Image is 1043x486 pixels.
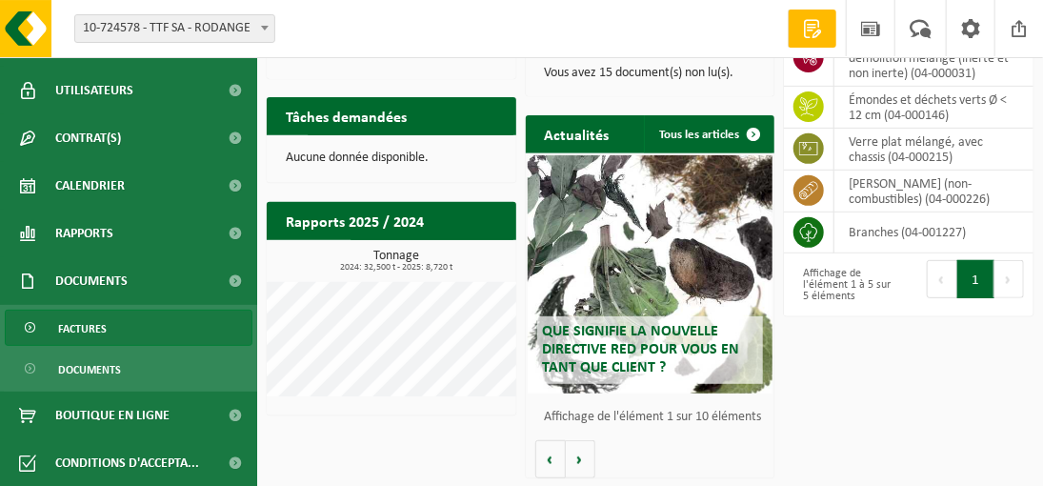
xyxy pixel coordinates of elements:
[55,210,113,257] span: Rapports
[526,115,629,152] h2: Actualités
[267,202,443,239] h2: Rapports 2025 / 2024
[566,440,595,478] button: Volgende
[793,258,899,312] div: Affichage de l'élément 1 à 5 sur 5 éléments
[994,260,1024,298] button: Next
[644,115,772,153] a: Tous les articles
[927,260,957,298] button: Previous
[58,352,121,388] span: Documents
[55,162,125,210] span: Calendrier
[542,324,739,375] span: Que signifie la nouvelle directive RED pour vous en tant que client ?
[58,311,107,347] span: Factures
[55,67,133,114] span: Utilisateurs
[351,239,514,277] a: Consulter les rapports
[55,257,128,305] span: Documents
[545,411,766,424] p: Affichage de l'élément 1 sur 10 éléments
[834,213,1033,253] td: branches (04-001227)
[957,260,994,298] button: 1
[535,440,566,478] button: Vorige
[5,351,252,387] a: Documents
[834,87,1033,129] td: émondes et déchets verts Ø < 12 cm (04-000146)
[286,152,497,165] p: Aucune donnée disponible.
[834,129,1033,171] td: verre plat mélangé, avec chassis (04-000215)
[55,114,121,162] span: Contrat(s)
[267,97,426,134] h2: Tâches demandées
[545,67,756,80] p: Vous avez 15 document(s) non lu(s).
[528,155,772,394] a: Que signifie la nouvelle directive RED pour vous en tant que client ?
[5,310,252,346] a: Factures
[834,171,1033,213] td: [PERSON_NAME] (non-combustibles) (04-000226)
[276,263,516,273] span: 2024: 32,500 t - 2025: 8,720 t
[74,14,275,43] span: 10-724578 - TTF SA - RODANGE
[276,250,516,273] h3: Tonnage
[55,392,170,439] span: Boutique en ligne
[75,15,274,42] span: 10-724578 - TTF SA - RODANGE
